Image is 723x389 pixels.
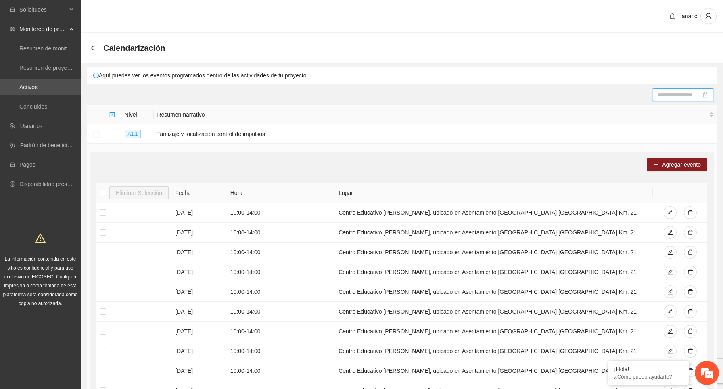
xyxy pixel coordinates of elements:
[700,8,717,24] button: user
[667,348,673,355] span: edit
[647,158,707,171] button: plusAgregar evento
[154,105,717,124] th: Resumen narrativo
[687,230,693,236] span: delete
[701,13,716,20] span: user
[87,67,717,84] div: Aquí puedes ver los eventos programados dentro de las actividades de tu proyecto.
[90,45,97,52] div: Back
[19,161,36,168] a: Pagos
[687,348,693,355] span: delete
[664,325,677,338] button: edit
[687,249,693,256] span: delete
[667,230,673,236] span: edit
[93,73,99,78] span: exclamation-circle
[19,21,67,37] span: Monitoreo de proyectos
[687,328,693,335] span: delete
[172,183,227,203] th: Fecha
[667,328,673,335] span: edit
[172,223,227,243] td: [DATE]
[614,366,683,372] div: ¡Hola!
[227,302,335,322] td: 10:00 - 14:00
[684,325,697,338] button: delete
[19,65,106,71] a: Resumen de proyectos aprobados
[687,289,693,295] span: delete
[10,7,15,13] span: inbox
[227,322,335,341] td: 10:00 - 14:00
[666,10,679,23] button: bell
[227,282,335,302] td: 10:00 - 14:00
[103,42,165,54] span: Calendarización
[154,124,717,144] td: Tamizaje y focalización control de impulsos
[42,41,136,52] div: Chatee con nosotros ahora
[684,285,697,298] button: delete
[684,305,697,318] button: delete
[227,223,335,243] td: 10:00 - 14:00
[19,2,67,18] span: Solicitudes
[172,243,227,262] td: [DATE]
[684,345,697,358] button: delete
[93,131,100,138] button: Collapse row
[684,246,697,259] button: delete
[47,108,111,189] span: Estamos en línea.
[4,220,154,249] textarea: Escriba su mensaje y pulse “Intro”
[20,142,79,148] a: Padrón de beneficiarios
[121,105,154,124] th: Nivel
[335,223,653,243] td: Centro Educativo [PERSON_NAME], ubicado en Asentamiento [GEOGRAPHIC_DATA] [GEOGRAPHIC_DATA] Km. 21
[172,203,227,223] td: [DATE]
[35,233,46,243] span: warning
[335,203,653,223] td: Centro Educativo [PERSON_NAME], ubicado en Asentamiento [GEOGRAPHIC_DATA] [GEOGRAPHIC_DATA] Km. 21
[684,266,697,278] button: delete
[227,203,335,223] td: 10:00 - 14:00
[109,112,115,117] span: check-square
[662,160,701,169] span: Agregar evento
[687,368,693,374] span: delete
[667,249,673,256] span: edit
[172,302,227,322] td: [DATE]
[684,206,697,219] button: delete
[227,262,335,282] td: 10:00 - 14:00
[664,305,677,318] button: edit
[335,302,653,322] td: Centro Educativo [PERSON_NAME], ubicado en Asentamiento [GEOGRAPHIC_DATA] [GEOGRAPHIC_DATA] Km. 21
[335,243,653,262] td: Centro Educativo [PERSON_NAME], ubicado en Asentamiento [GEOGRAPHIC_DATA] [GEOGRAPHIC_DATA] Km. 21
[10,26,15,32] span: eye
[20,123,42,129] a: Usuarios
[172,341,227,361] td: [DATE]
[664,345,677,358] button: edit
[667,309,673,315] span: edit
[227,361,335,381] td: 10:00 - 14:00
[687,269,693,276] span: delete
[664,246,677,259] button: edit
[227,243,335,262] td: 10:00 - 14:00
[19,181,88,187] a: Disponibilidad presupuestal
[687,309,693,315] span: delete
[227,341,335,361] td: 10:00 - 14:00
[684,364,697,377] button: delete
[666,13,678,19] span: bell
[667,289,673,295] span: edit
[667,210,673,216] span: edit
[335,341,653,361] td: Centro Educativo [PERSON_NAME], ubicado en Asentamiento [GEOGRAPHIC_DATA] [GEOGRAPHIC_DATA] Km. 21
[335,262,653,282] td: Centro Educativo [PERSON_NAME], ubicado en Asentamiento [GEOGRAPHIC_DATA] [GEOGRAPHIC_DATA] Km. 21
[614,374,683,380] p: ¿Cómo puedo ayudarte?
[172,282,227,302] td: [DATE]
[335,322,653,341] td: Centro Educativo [PERSON_NAME], ubicado en Asentamiento [GEOGRAPHIC_DATA] [GEOGRAPHIC_DATA] Km. 21
[227,183,335,203] th: Hora
[172,361,227,381] td: [DATE]
[664,226,677,239] button: edit
[682,13,697,19] span: anaric
[335,282,653,302] td: Centro Educativo [PERSON_NAME], ubicado en Asentamiento [GEOGRAPHIC_DATA] [GEOGRAPHIC_DATA] Km. 21
[19,45,78,52] a: Resumen de monitoreo
[19,103,47,110] a: Concluidos
[687,210,693,216] span: delete
[664,206,677,219] button: edit
[3,256,78,306] span: La información contenida en este sitio es confidencial y para uso exclusivo de FICOSEC. Cualquier...
[335,361,653,381] td: Centro Educativo [PERSON_NAME], ubicado en Asentamiento [GEOGRAPHIC_DATA] [GEOGRAPHIC_DATA] Km. 21
[90,45,97,51] span: arrow-left
[132,4,152,23] div: Minimizar ventana de chat en vivo
[172,322,227,341] td: [DATE]
[335,183,653,203] th: Lugar
[664,285,677,298] button: edit
[172,262,227,282] td: [DATE]
[653,162,659,168] span: plus
[667,269,673,276] span: edit
[19,84,38,90] a: Activos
